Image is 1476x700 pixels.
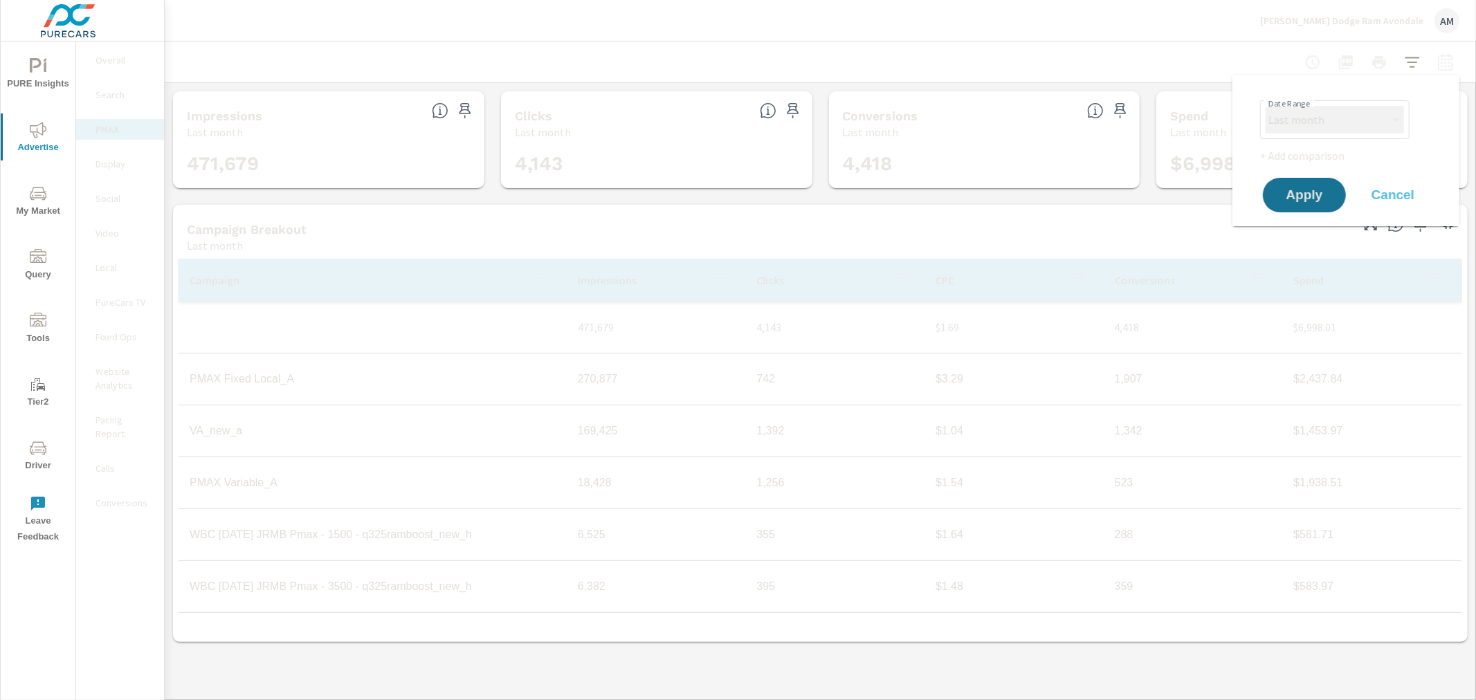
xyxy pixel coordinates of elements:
[756,319,913,335] p: 4,143
[95,365,153,392] p: Website Analytics
[5,313,71,347] span: Tools
[1104,517,1283,552] td: 288
[5,58,71,92] span: PURE Insights
[76,223,164,243] div: Video
[1277,189,1332,201] span: Apply
[76,458,164,479] div: Calls
[1260,15,1423,27] p: [PERSON_NAME] Dodge Ram Avondale
[76,257,164,278] div: Local
[1104,362,1283,396] td: 1,907
[187,237,243,254] p: Last month
[924,362,1104,396] td: $3.29
[95,192,153,205] p: Social
[179,362,567,396] td: PMAX Fixed Local_A
[924,466,1104,500] td: $1.54
[187,109,262,123] h5: Impressions
[1109,100,1131,122] span: Save this to your personalized report
[5,249,71,283] span: Query
[1282,362,1461,396] td: $2,437.84
[5,185,71,219] span: My Market
[95,295,153,309] p: PureCars TV
[76,84,164,105] div: Search
[95,496,153,510] p: Conversions
[95,122,153,136] p: PMAX
[745,362,924,396] td: 742
[5,376,71,410] span: Tier2
[187,222,307,237] h5: Campaign Breakout
[5,122,71,156] span: Advertise
[1365,189,1421,201] span: Cancel
[1263,178,1346,212] button: Apply
[515,152,799,176] h3: 4,143
[95,330,153,344] p: Fixed Ops
[1260,147,1437,164] p: + Add comparison
[187,124,243,140] p: Last month
[1434,8,1459,33] div: AM
[578,319,735,335] p: 471,679
[1104,414,1283,448] td: 1,342
[1282,414,1461,448] td: $1,453.97
[1282,569,1461,604] td: $583.97
[567,466,746,500] td: 18,428
[745,414,924,448] td: 1,392
[432,102,448,119] span: The number of times an ad was shown on your behalf.
[1170,152,1454,176] h3: $6,998
[76,409,164,444] div: Pacing Report
[95,53,153,67] p: Overall
[95,461,153,475] p: Calls
[924,517,1104,552] td: $1.64
[1293,319,1450,335] p: $6,998.01
[5,440,71,474] span: Driver
[1365,48,1393,76] button: Print Report
[745,569,924,604] td: 395
[515,109,552,123] h5: Clicks
[1104,569,1283,604] td: 359
[76,492,164,513] div: Conversions
[578,273,702,287] p: Impressions
[1293,273,1417,287] p: Spend
[1104,466,1283,500] td: 523
[179,466,567,500] td: PMAX Variable_A
[1432,48,1459,76] button: Select Date Range
[454,100,476,122] span: Save this to your personalized report
[76,292,164,313] div: PureCars TV
[76,50,164,71] div: Overall
[1332,48,1360,76] button: "Export Report to PDF"
[515,124,571,140] p: Last month
[756,273,880,287] p: Clicks
[5,495,71,545] span: Leave Feedback
[1087,102,1104,119] span: Total Conversions include Actions, Leads and Unmapped.
[1351,178,1434,212] button: Cancel
[179,569,567,604] td: WBC [DATE] JRMB Pmax - 3500 - q325ramboost_new_h
[179,414,567,448] td: VA_new_a
[1282,517,1461,552] td: $581.71
[924,414,1104,448] td: $1.04
[760,102,776,119] span: The number of times an ad was clicked by a consumer.
[95,226,153,240] p: Video
[843,109,918,123] h5: Conversions
[567,569,746,604] td: 6,382
[843,124,899,140] p: Last month
[567,414,746,448] td: 169,425
[567,517,746,552] td: 6,525
[76,361,164,396] div: Website Analytics
[1115,273,1239,287] p: Conversions
[936,319,1093,335] p: $1.69
[1282,466,1461,500] td: $1,938.51
[95,88,153,102] p: Search
[190,273,522,287] p: Campaign
[95,261,153,275] p: Local
[843,152,1127,176] h3: 4,418
[1170,124,1226,140] p: Last month
[95,413,153,441] p: Pacing Report
[95,157,153,171] p: Display
[1,42,75,551] div: nav menu
[179,517,567,552] td: WBC [DATE] JRMB Pmax - 1500 - q325ramboost_new_h
[745,466,924,500] td: 1,256
[936,273,1059,287] p: CPC
[924,569,1104,604] td: $1.48
[745,517,924,552] td: 355
[187,152,471,176] h3: 471,679
[567,362,746,396] td: 270,877
[76,154,164,174] div: Display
